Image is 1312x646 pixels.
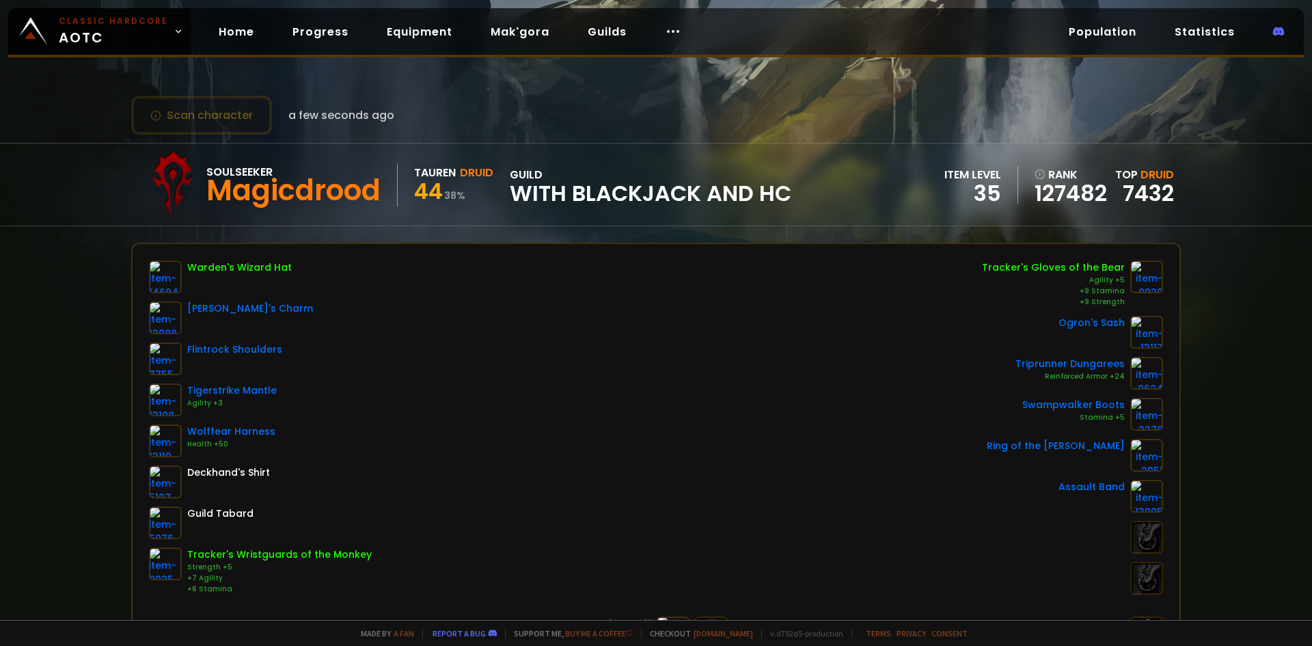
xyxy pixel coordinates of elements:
[149,342,182,375] img: item-7755
[208,18,265,46] a: Home
[187,439,275,450] div: Health +50
[1164,18,1246,46] a: Statistics
[982,286,1125,297] div: +9 Stamina
[131,96,272,135] button: Scan character
[1058,480,1125,494] div: Assault Band
[565,628,633,638] a: Buy me a coffee
[641,628,753,638] span: Checkout
[982,275,1125,286] div: Agility +5
[1130,357,1163,390] img: item-9624
[510,166,791,204] div: guild
[480,18,560,46] a: Mak'gora
[394,628,414,638] a: a fan
[1130,260,1163,293] img: item-9920
[505,628,633,638] span: Support me,
[1015,357,1125,371] div: Triprunner Dungarees
[584,617,651,631] div: Warden Staff
[444,189,465,202] small: 38 %
[149,260,182,293] img: item-14604
[1115,166,1174,183] div: Top
[1123,178,1174,208] a: 7432
[187,584,372,595] div: +6 Stamina
[288,107,394,124] span: a few seconds ago
[1130,480,1163,513] img: item-13095
[149,507,182,539] img: item-5976
[187,507,254,521] div: Guild Tabard
[944,183,1001,204] div: 35
[353,628,414,638] span: Made by
[149,466,182,498] img: item-5107
[1035,166,1107,183] div: rank
[460,164,493,181] div: Druid
[59,15,168,27] small: Classic Hardcore
[1058,316,1125,330] div: Ogron's Sash
[187,260,292,275] div: Warden's Wizard Hat
[510,183,791,204] span: With Blackjack and HC
[987,439,1125,453] div: Ring of the [PERSON_NAME]
[376,18,463,46] a: Equipment
[187,342,282,357] div: Flintrock Shoulders
[982,260,1125,275] div: Tracker's Gloves of the Bear
[577,18,638,46] a: Guilds
[187,548,372,562] div: Tracker's Wristguards of the Monkey
[149,425,182,457] img: item-13110
[1058,18,1147,46] a: Population
[282,18,359,46] a: Progress
[187,562,372,573] div: Strength +5
[931,628,968,638] a: Consent
[149,383,182,416] img: item-13108
[149,548,182,580] img: item-9925
[59,15,168,48] span: AOTC
[414,176,443,206] span: 44
[187,398,277,409] div: Agility +3
[1140,167,1174,183] span: Druid
[1022,398,1125,412] div: Swampwalker Boots
[1022,412,1125,423] div: Stamina +5
[187,301,313,316] div: [PERSON_NAME]'s Charm
[866,628,891,638] a: Terms
[1130,398,1163,431] img: item-2276
[149,301,182,334] img: item-13088
[1015,371,1125,382] div: Reinforced Armor +24
[944,166,1001,183] div: item level
[414,164,456,181] div: Tauren
[187,383,277,398] div: Tigerstrike Mantle
[206,180,381,201] div: Magicdrood
[1130,316,1163,349] img: item-13117
[187,425,275,439] div: Wolffear Harness
[761,628,843,638] span: v. d752d5 - production
[982,297,1125,308] div: +9 Strength
[694,628,753,638] a: [DOMAIN_NAME]
[8,8,191,55] a: Classic HardcoreAOTC
[433,628,486,638] a: Report a bug
[1035,183,1107,204] a: 127482
[897,628,926,638] a: Privacy
[187,573,372,584] div: +7 Agility
[206,163,381,180] div: Soulseeker
[1130,439,1163,472] img: item-2951
[187,466,270,480] div: Deckhand's Shirt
